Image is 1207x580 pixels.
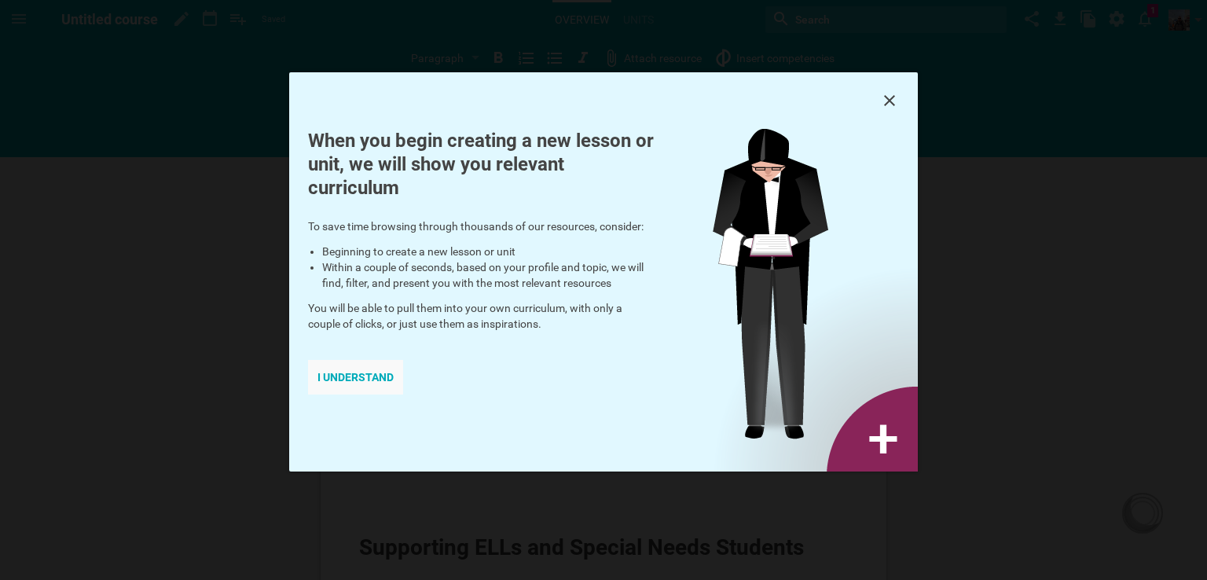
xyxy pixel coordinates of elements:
div: To save time browsing through thousands of our resources, consider: You will be able to pull them... [289,129,673,423]
img: we-find-you-stuff.png [713,129,918,472]
li: Within a couple of seconds, based on your profile and topic, we will find, filter, and present yo... [322,259,654,291]
div: I understand [308,360,403,395]
li: Beginning to create a new lesson or unit [322,244,654,259]
h1: When you begin creating a new lesson or unit, we will show you relevant curriculum [308,129,654,200]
